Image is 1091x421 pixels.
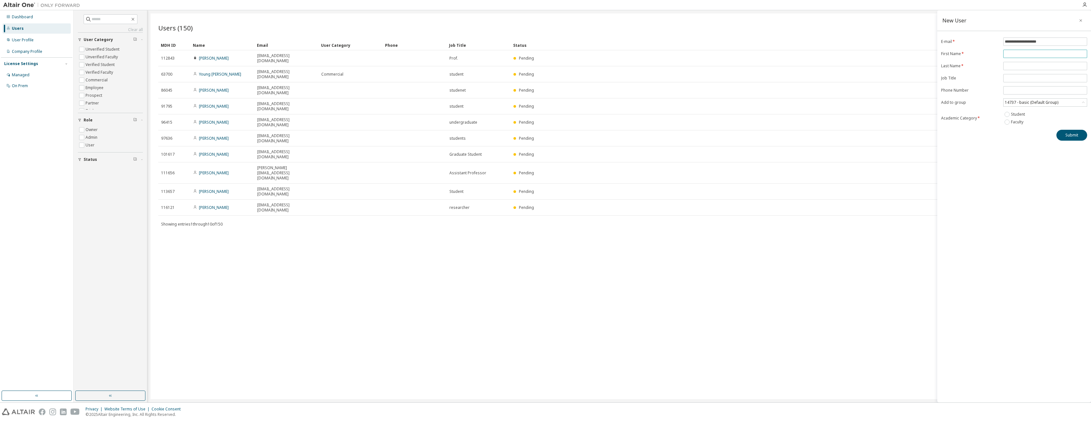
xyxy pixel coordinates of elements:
[161,120,172,125] span: 96415
[257,149,316,160] span: [EMAIL_ADDRESS][DOMAIN_NAME]
[199,55,229,61] a: [PERSON_NAME]
[519,120,534,125] span: Pending
[161,205,175,210] span: 116121
[519,170,534,176] span: Pending
[519,71,534,77] span: Pending
[12,83,28,88] div: On Prem
[519,205,534,210] span: Pending
[519,189,534,194] span: Pending
[199,152,229,157] a: [PERSON_NAME]
[199,71,241,77] a: Young [PERSON_NAME]
[86,407,104,412] div: Privacy
[321,40,380,50] div: User Category
[161,221,223,227] span: Showing entries 1 through 10 of 150
[86,134,99,141] label: Admin
[257,101,316,111] span: [EMAIL_ADDRESS][DOMAIN_NAME]
[257,165,316,181] span: [PERSON_NAME][EMAIL_ADDRESS][DOMAIN_NAME]
[161,56,175,61] span: 112843
[257,85,316,95] span: [EMAIL_ADDRESS][DOMAIN_NAME]
[941,76,999,81] label: Job Title
[941,100,999,105] label: Add to group
[519,152,534,157] span: Pending
[12,14,33,20] div: Dashboard
[519,87,534,93] span: Pending
[12,26,24,31] div: Users
[1004,99,1059,106] div: 14737 - basic (Default Group)
[161,189,175,194] span: 113657
[449,72,463,77] span: student
[133,118,137,123] span: Clear filter
[449,40,508,50] div: Job Title
[449,152,482,157] span: Graduate Student
[257,117,316,128] span: [EMAIL_ADDRESS][DOMAIN_NAME]
[449,170,486,176] span: Assistant Professor
[49,409,56,415] img: instagram.svg
[199,136,229,141] a: [PERSON_NAME]
[161,40,188,50] div: MDH ID
[161,104,172,109] span: 91795
[1004,99,1087,106] div: 14737 - basic (Default Group)
[86,412,185,417] p: © 2025 Altair Engineering, Inc. All Rights Reserved.
[2,409,35,415] img: altair_logo.svg
[78,153,143,167] button: Status
[86,84,105,92] label: Employee
[1011,118,1025,126] label: Faculty
[193,40,252,50] div: Name
[449,88,466,93] span: studenet
[86,141,96,149] label: User
[321,72,343,77] span: Commercial
[86,92,103,99] label: Prospect
[941,88,999,93] label: Phone Number
[385,40,444,50] div: Phone
[257,69,316,79] span: [EMAIL_ADDRESS][DOMAIN_NAME]
[158,23,193,32] span: Users (150)
[161,88,172,93] span: 86045
[86,107,95,115] label: Trial
[86,61,116,69] label: Verified Student
[78,113,143,127] button: Role
[941,63,999,69] label: Last Name
[257,53,316,63] span: [EMAIL_ADDRESS][DOMAIN_NAME]
[70,409,80,415] img: youtube.svg
[86,99,100,107] label: Partner
[199,170,229,176] a: [PERSON_NAME]
[86,45,121,53] label: Unverified Student
[4,61,38,66] div: License Settings
[519,55,534,61] span: Pending
[199,189,229,194] a: [PERSON_NAME]
[519,103,534,109] span: Pending
[86,126,99,134] label: Owner
[257,202,316,213] span: [EMAIL_ADDRESS][DOMAIN_NAME]
[199,103,229,109] a: [PERSON_NAME]
[257,186,316,197] span: [EMAIL_ADDRESS][DOMAIN_NAME]
[941,51,999,56] label: First Name
[257,133,316,144] span: [EMAIL_ADDRESS][DOMAIN_NAME]
[84,118,93,123] span: Role
[199,120,229,125] a: [PERSON_NAME]
[257,40,316,50] div: Email
[12,49,42,54] div: Company Profile
[84,157,97,162] span: Status
[449,205,470,210] span: researcher
[1056,130,1087,141] button: Submit
[12,72,29,78] div: Managed
[449,120,477,125] span: undergraduate
[513,40,1042,50] div: Status
[161,152,175,157] span: 101617
[78,27,143,32] a: Clear all
[519,136,534,141] span: Pending
[449,104,463,109] span: student
[133,37,137,42] span: Clear filter
[86,69,114,76] label: Verified Faculty
[161,72,172,77] span: 63700
[86,76,109,84] label: Commercial
[152,407,185,412] div: Cookie Consent
[199,205,229,210] a: [PERSON_NAME]
[86,53,119,61] label: Unverified Faculty
[199,87,229,93] a: [PERSON_NAME]
[449,189,463,194] span: Student
[941,39,999,44] label: E-mail
[1011,111,1026,118] label: Student
[78,33,143,47] button: User Category
[161,136,172,141] span: 97636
